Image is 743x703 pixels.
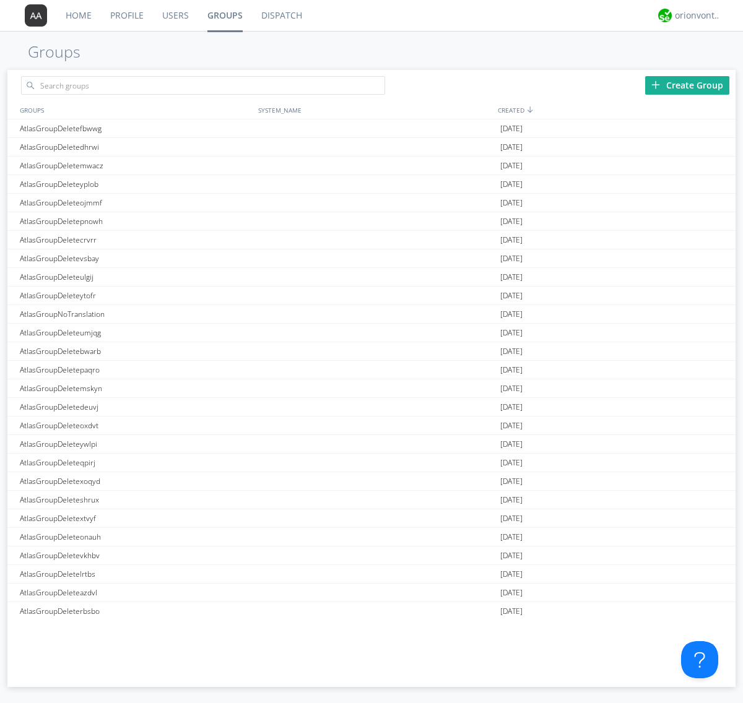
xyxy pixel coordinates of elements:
span: [DATE] [500,584,523,602]
div: AtlasGroupDeletepnowh [17,212,255,230]
a: AtlasGroupDeletexoqyd[DATE] [7,472,736,491]
span: [DATE] [500,212,523,231]
div: AtlasGroupDeleteulgij [17,268,255,286]
a: AtlasGroupDeletefbwwg[DATE] [7,119,736,138]
span: [DATE] [500,509,523,528]
a: AtlasGroupDeletedeuvj[DATE] [7,398,736,416]
a: AtlasGroupDeletecrvrr[DATE] [7,231,736,249]
span: [DATE] [500,565,523,584]
span: [DATE] [500,342,523,361]
div: orionvontas+atlas+automation+org2 [675,9,721,22]
span: [DATE] [500,305,523,324]
a: AtlasGroupDeletemskyn[DATE] [7,379,736,398]
a: AtlasGroupDeletemwacz[DATE] [7,157,736,175]
div: AtlasGroupDeletevkhbv [17,546,255,564]
a: AtlasGroupDeleteulgij[DATE] [7,268,736,287]
div: AtlasGroupDeletedhrwi [17,138,255,156]
div: CREATED [495,101,736,119]
span: [DATE] [500,379,523,398]
div: Create Group [645,76,729,95]
div: AtlasGroupDeleteywlpi [17,435,255,453]
span: [DATE] [500,528,523,546]
a: AtlasGroupDeleteqpirj[DATE] [7,454,736,472]
div: AtlasGroupNoTranslation [17,305,255,323]
div: AtlasGroupDeletexoqyd [17,472,255,490]
span: [DATE] [500,231,523,249]
span: [DATE] [500,287,523,305]
a: AtlasGroupDeletextvyf[DATE] [7,509,736,528]
a: AtlasGroupDeleteytofr[DATE] [7,287,736,305]
div: SYSTEM_NAME [255,101,495,119]
span: [DATE] [500,361,523,379]
img: plus.svg [651,80,660,89]
a: AtlasGroupDeleteumjqg[DATE] [7,324,736,342]
span: [DATE] [500,435,523,454]
div: AtlasGroupDeleteonauh [17,528,255,546]
div: AtlasGroupDeletemwacz [17,157,255,175]
span: [DATE] [500,416,523,435]
input: Search groups [21,76,385,95]
a: AtlasGroupDeleterbsbo[DATE] [7,602,736,621]
a: AtlasGroupDeleteoxdvt[DATE] [7,416,736,435]
div: AtlasGroupDeletevsbay [17,249,255,267]
a: AtlasGroupDeleteonauh[DATE] [7,528,736,546]
div: AtlasGroupDeletextvyf [17,509,255,527]
a: AtlasGroupDeletebwarb[DATE] [7,342,736,361]
a: AtlasGroupDeleteywlpi[DATE] [7,435,736,454]
div: AtlasGroupDeleteshrux [17,491,255,509]
span: [DATE] [500,602,523,621]
div: GROUPS [17,101,252,119]
a: AtlasGroupDeleteazdvl[DATE] [7,584,736,602]
span: [DATE] [500,157,523,175]
div: AtlasGroupDeletedeuvj [17,398,255,416]
div: AtlasGroupDeleteoxdvt [17,416,255,434]
div: AtlasGroupDeleterbsbo [17,602,255,620]
a: AtlasGroupDeletelrtbs[DATE] [7,565,736,584]
a: AtlasGroupDeletepnowh[DATE] [7,212,736,231]
span: [DATE] [500,324,523,342]
div: AtlasGroupDeletefbwwg [17,119,255,137]
img: 29d36aed6fa347d5a1537e7736e6aa13 [658,9,672,22]
a: AtlasGroupDeleteshrux[DATE] [7,491,736,509]
span: [DATE] [500,138,523,157]
div: AtlasGroupDeletecrvrr [17,231,255,249]
div: AtlasGroupDeleteyplob [17,175,255,193]
iframe: Toggle Customer Support [681,641,718,678]
img: 373638.png [25,4,47,27]
a: AtlasGroupDeletedhrwi[DATE] [7,138,736,157]
div: AtlasGroupDeleteumjqg [17,324,255,342]
div: AtlasGroupDeletemskyn [17,379,255,397]
div: AtlasGroupDeleteytofr [17,287,255,304]
div: AtlasGroupDeletelrtbs [17,565,255,583]
span: [DATE] [500,194,523,212]
div: AtlasGroupDeletebwarb [17,342,255,360]
span: [DATE] [500,249,523,268]
a: AtlasGroupDeleteyplob[DATE] [7,175,736,194]
a: AtlasGroupDeletevsbay[DATE] [7,249,736,268]
div: AtlasGroupDeleteazdvl [17,584,255,602]
a: AtlasGroupNoTranslation[DATE] [7,305,736,324]
span: [DATE] [500,398,523,416]
span: [DATE] [500,491,523,509]
span: [DATE] [500,119,523,138]
span: [DATE] [500,454,523,472]
a: AtlasGroupDeleteojmmf[DATE] [7,194,736,212]
div: AtlasGroupDeleteqpirj [17,454,255,472]
span: [DATE] [500,472,523,491]
span: [DATE] [500,268,523,287]
div: AtlasGroupDeletepaqro [17,361,255,379]
span: [DATE] [500,546,523,565]
a: AtlasGroupDeletepaqro[DATE] [7,361,736,379]
span: [DATE] [500,175,523,194]
div: AtlasGroupDeleteojmmf [17,194,255,212]
a: AtlasGroupDeletevkhbv[DATE] [7,546,736,565]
